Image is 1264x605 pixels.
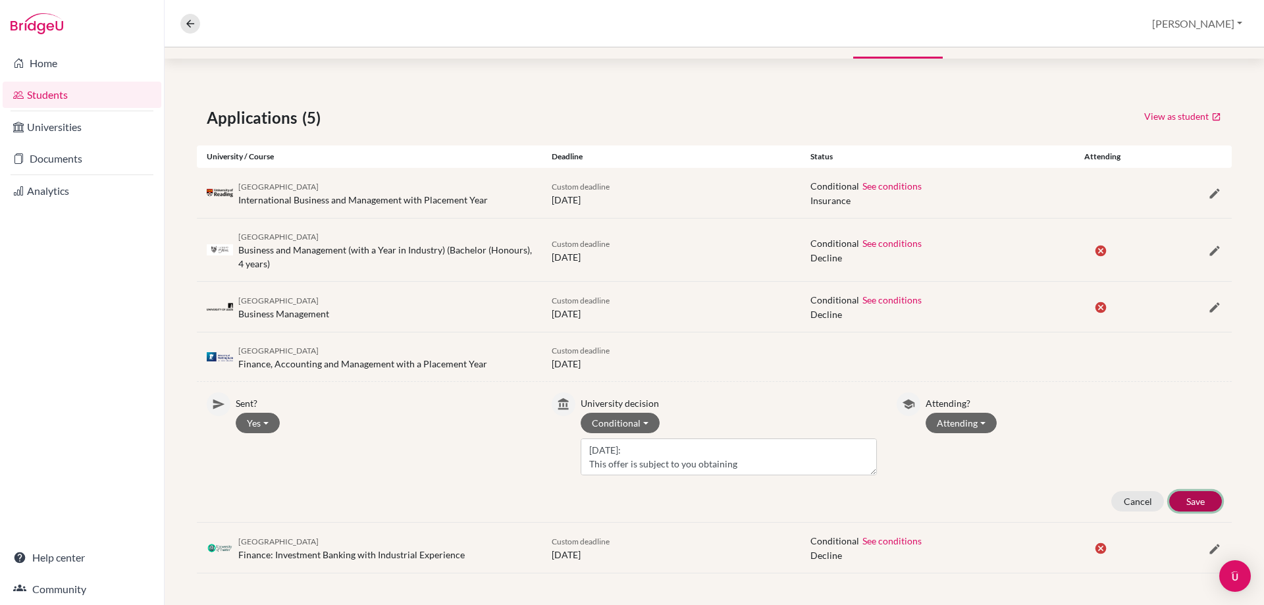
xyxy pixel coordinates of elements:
button: See conditions [862,533,922,548]
a: Analytics [3,178,161,204]
div: Open Intercom Messenger [1219,560,1251,592]
span: [GEOGRAPHIC_DATA] [238,346,319,355]
div: [DATE] [542,534,801,562]
div: International Business and Management with Placement Year [238,179,488,207]
span: Conditional [810,180,859,192]
span: Decline [810,307,922,321]
img: Bridge-U [11,13,63,34]
button: See conditions [862,236,922,251]
button: See conditions [862,178,922,194]
div: Deadline [542,151,801,163]
a: Documents [3,145,161,172]
div: University / Course [197,151,542,163]
span: Applications [207,106,302,130]
a: Community [3,576,161,602]
div: Business Management [238,293,329,321]
img: gb_l23_a7gzzt3p.png [207,302,233,312]
p: Sent? [236,392,532,410]
button: Attending [926,413,997,433]
button: See conditions [862,292,922,307]
span: Conditional [810,535,859,546]
button: Save [1169,491,1222,512]
span: Decline [810,548,922,562]
button: Yes [236,413,280,433]
span: Custom deadline [552,296,610,305]
span: [GEOGRAPHIC_DATA] [238,182,319,192]
div: [DATE] [542,293,801,321]
span: Conditional [810,238,859,249]
div: Finance, Accounting and Management with a Placement Year [238,343,487,371]
div: Status [801,151,1059,163]
span: [GEOGRAPHIC_DATA] [238,296,319,305]
button: Cancel [1111,491,1164,512]
span: [GEOGRAPHIC_DATA] [238,232,319,242]
div: [DATE] [542,179,801,207]
img: gb_r12_npj07otj.png [207,188,233,198]
img: gb_n84_i4os0icp.png [207,352,233,362]
span: Decline [810,251,922,265]
img: gb_y50_vq9w1wmh.png [207,244,233,256]
div: Business and Management (with a Year in Industry) (Bachelor (Honours), 4 years) [238,229,532,271]
div: [DATE] [542,343,801,371]
p: University decision [581,392,877,410]
button: Conditional [581,413,660,433]
span: [GEOGRAPHIC_DATA] [238,537,319,546]
a: Students [3,82,161,108]
a: Home [3,50,161,76]
span: Custom deadline [552,239,610,249]
a: View as student [1144,106,1222,126]
div: Finance: Investment Banking with Industrial Experience [238,534,465,562]
a: Help center [3,544,161,571]
span: (5) [302,106,326,130]
span: Insurance [810,194,922,207]
div: [DATE] [542,236,801,264]
div: Attending [1059,151,1145,163]
span: Custom deadline [552,537,610,546]
img: gb_e84_g00kct56.png [207,539,233,556]
a: Universities [3,114,161,140]
span: Custom deadline [552,346,610,355]
span: Conditional [810,294,859,305]
p: Attending? [926,392,1222,410]
span: Custom deadline [552,182,610,192]
button: [PERSON_NAME] [1146,11,1248,36]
